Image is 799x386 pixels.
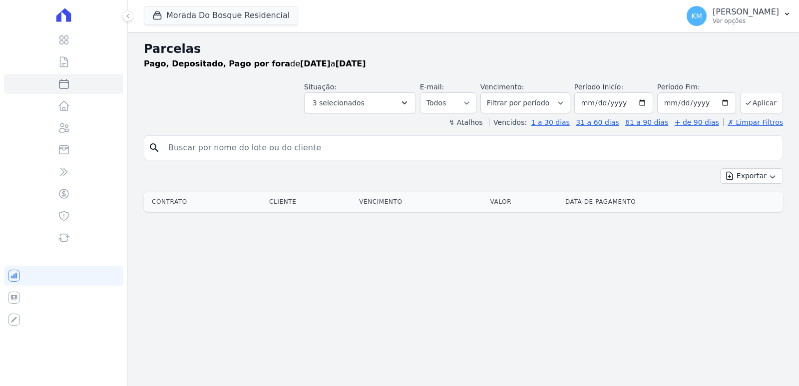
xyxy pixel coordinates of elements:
a: 61 a 90 dias [625,118,668,126]
input: Buscar por nome do lote ou do cliente [162,138,779,158]
th: Cliente [265,192,355,212]
button: 3 selecionados [304,92,416,113]
label: Vencidos: [489,118,527,126]
button: KM [PERSON_NAME] Ver opções [679,2,799,30]
p: [PERSON_NAME] [713,7,779,17]
th: Contrato [144,192,265,212]
button: Aplicar [740,92,783,113]
label: Vencimento: [480,83,524,91]
a: ✗ Limpar Filtros [723,118,783,126]
strong: [DATE] [336,59,366,68]
th: Data de Pagamento [561,192,763,212]
button: Morada Do Bosque Residencial [144,6,298,25]
strong: Pago, Depositado, Pago por fora [144,59,290,68]
label: E-mail: [420,83,444,91]
span: 3 selecionados [313,97,365,109]
p: de a [144,58,366,70]
th: Valor [486,192,561,212]
label: Período Inicío: [574,83,623,91]
p: Ver opções [713,17,779,25]
a: 1 a 30 dias [531,118,570,126]
h2: Parcelas [144,40,783,58]
label: Situação: [304,83,337,91]
label: Período Fim: [657,82,736,92]
label: ↯ Atalhos [448,118,482,126]
a: 31 a 60 dias [576,118,619,126]
a: + de 90 dias [675,118,719,126]
i: search [148,142,160,154]
th: Vencimento [355,192,486,212]
strong: [DATE] [300,59,331,68]
button: Exportar [720,168,783,184]
span: KM [691,12,702,19]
